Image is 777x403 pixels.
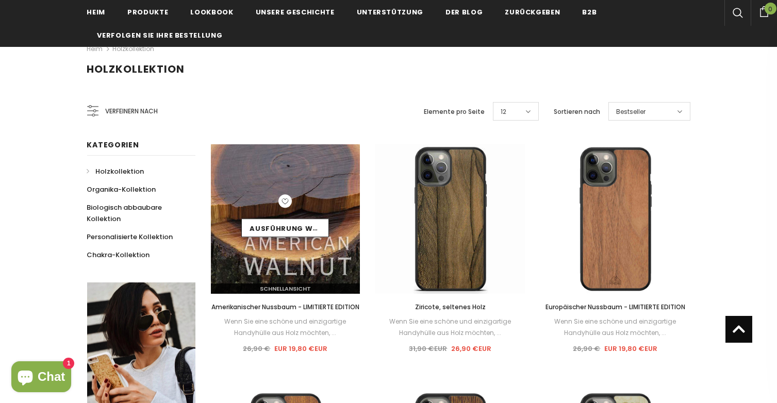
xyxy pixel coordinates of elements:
[451,344,491,354] font: 26,90 €EUR
[375,301,525,313] a: Ziricote, seltenes Holz
[96,166,144,176] font: Holzkollektion
[97,23,223,46] a: Verfolgen Sie Ihre Bestellung
[241,219,329,238] a: Ausführung wählen
[87,43,103,55] a: Heim
[87,140,139,150] font: Kategorien
[243,344,270,354] font: 26,90 €
[250,223,337,233] font: Ausführung wählen
[106,107,158,115] font: Verfeinern nach
[260,284,311,293] font: Schnellansicht
[545,303,685,311] font: Europäischer Nussbaum - LIMITIERTE EDITION
[751,5,777,17] a: 0
[87,44,103,53] font: Heim
[87,232,173,242] font: Personalisierte Kollektion
[501,107,507,116] font: 12
[389,317,511,337] font: Wenn Sie eine schöne und einzigartige Handyhülle aus Holz möchten, ...
[540,301,690,313] a: Europäischer Nussbaum - LIMITIERTE EDITION
[87,7,106,17] font: Heim
[409,344,447,354] font: 31,90 €EUR
[256,7,335,17] font: Unsere Geschichte
[87,184,156,194] font: Organika-Kollektion
[573,344,600,354] font: 26,90 €
[211,144,360,294] img: Amerikanisches Walnussholz, roh
[127,7,168,17] font: Produkte
[87,180,156,198] a: Organika-Kollektion
[113,44,155,53] a: Holzkollektion
[8,361,74,395] inbox-online-store-chat: Shopify Online-Shop-Chat
[582,7,597,17] font: B2B
[87,246,150,264] a: Chakra-Kollektion
[87,228,173,246] a: Personalisierte Kollektion
[424,107,485,116] font: Elemente pro Seite
[87,62,185,76] font: Holzkollektion
[97,30,223,40] font: Verfolgen Sie Ihre Bestellung
[87,250,150,260] font: Chakra-Kollektion
[554,317,676,337] font: Wenn Sie eine schöne und einzigartige Handyhülle aus Holz möchten, ...
[554,107,601,116] font: Sortieren nach
[87,162,144,180] a: Holzkollektion
[211,303,359,311] font: Amerikanischer Nussbaum - LIMITIERTE EDITION
[769,4,773,14] font: 0
[445,7,483,17] font: Der Blog
[87,203,162,224] font: Biologisch abbaubare Kollektion
[211,301,360,313] a: Amerikanischer Nussbaum - LIMITIERTE EDITION
[274,344,327,354] font: EUR 19,80 €EUR
[224,317,346,337] font: Wenn Sie eine schöne und einzigartige Handyhülle aus Holz möchten, ...
[357,7,423,17] font: Unterstützung
[87,198,184,228] a: Biologisch abbaubare Kollektion
[604,344,657,354] font: EUR 19,80 €EUR
[505,7,560,17] font: Zurückgeben
[415,303,486,311] font: Ziricote, seltenes Holz
[211,283,360,294] a: Schnellansicht
[617,107,646,116] font: Bestseller
[190,7,233,17] font: Lookbook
